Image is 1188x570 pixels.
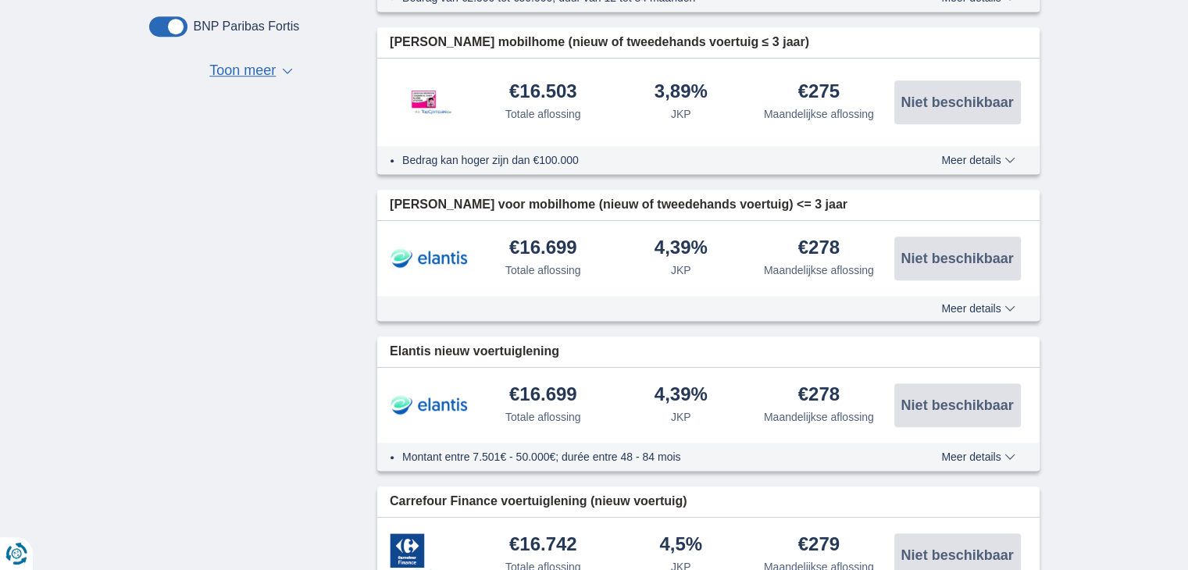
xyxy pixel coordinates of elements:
img: product.pl.alt Leemans Kredieten [390,74,468,130]
div: Maandelijkse aflossing [764,409,874,425]
img: product.pl.alt Elantis [390,386,468,425]
div: JKP [671,106,691,122]
div: Totale aflossing [505,262,581,278]
div: €16.699 [509,238,577,259]
div: €279 [798,535,840,556]
div: €275 [798,82,840,103]
div: JKP [671,409,691,425]
span: Niet beschikbaar [901,398,1013,412]
div: €278 [798,238,840,259]
span: Toon meer [209,61,276,81]
div: €16.742 [509,535,577,556]
span: Elantis nieuw voertuiglening [390,343,559,361]
span: [PERSON_NAME] voor mobilhome (nieuw of tweedehands voertuig) <= 3 jaar [390,196,847,214]
div: 4,5% [659,535,702,556]
img: product.pl.alt Elantis [390,239,468,278]
div: €278 [798,385,840,406]
span: Niet beschikbaar [901,95,1013,109]
span: Niet beschikbaar [901,251,1013,265]
span: Meer details [941,303,1015,314]
span: Meer details [941,451,1015,462]
div: 3,89% [655,82,708,103]
span: Carrefour Finance voertuiglening (nieuw voertuig) [390,493,687,511]
span: Meer details [941,155,1015,166]
div: Totale aflossing [505,409,581,425]
button: Meer details [929,302,1026,315]
div: 4,39% [655,238,708,259]
button: Niet beschikbaar [894,80,1021,124]
button: Niet beschikbaar [894,237,1021,280]
div: €16.503 [509,82,577,103]
span: Niet beschikbaar [901,548,1013,562]
div: Maandelijkse aflossing [764,262,874,278]
label: BNP Paribas Fortis [194,20,300,34]
div: JKP [671,262,691,278]
button: Meer details [929,451,1026,463]
span: ▼ [282,68,293,74]
span: [PERSON_NAME] mobilhome (nieuw of tweedehands voertuig ≤ 3 jaar) [390,34,809,52]
div: 4,39% [655,385,708,406]
li: Montant entre 7.501€ - 50.000€; durée entre 48 - 84 mois [402,449,884,465]
div: €16.699 [509,385,577,406]
li: Bedrag kan hoger zijn dan €100.000 [402,152,884,168]
button: Meer details [929,154,1026,166]
button: Niet beschikbaar [894,383,1021,427]
button: Toon meer ▼ [205,60,298,82]
div: Maandelijkse aflossing [764,106,874,122]
div: Totale aflossing [505,106,581,122]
